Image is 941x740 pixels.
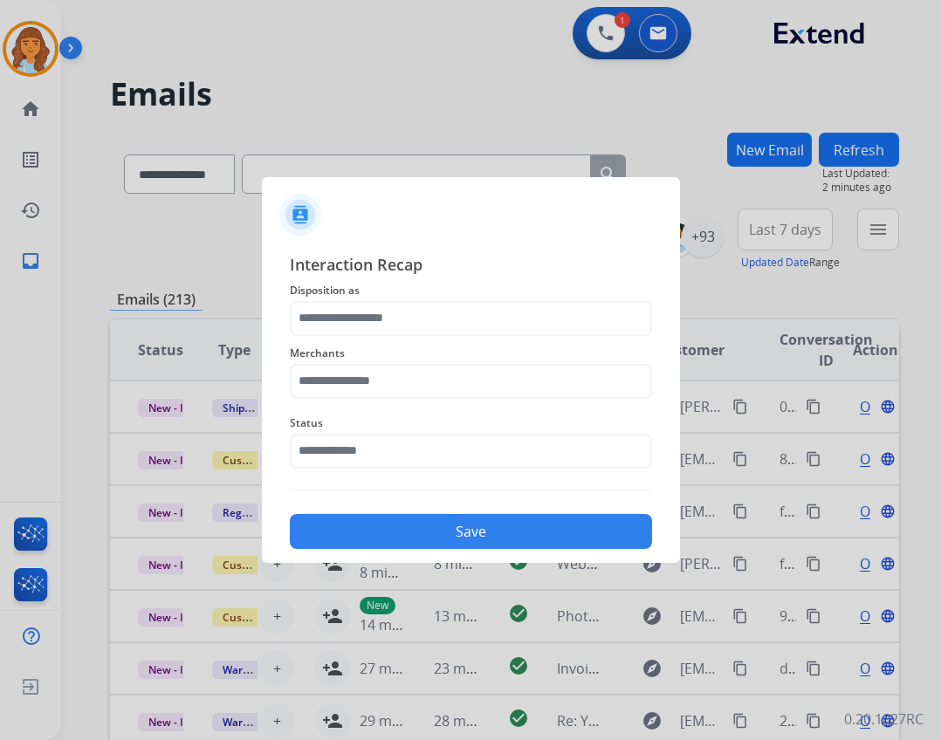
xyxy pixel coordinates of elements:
[290,343,652,364] span: Merchants
[290,413,652,434] span: Status
[279,194,321,236] img: contactIcon
[290,490,652,490] img: contact-recap-line.svg
[290,280,652,301] span: Disposition as
[290,252,652,280] span: Interaction Recap
[290,514,652,549] button: Save
[844,709,924,730] p: 0.20.1027RC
